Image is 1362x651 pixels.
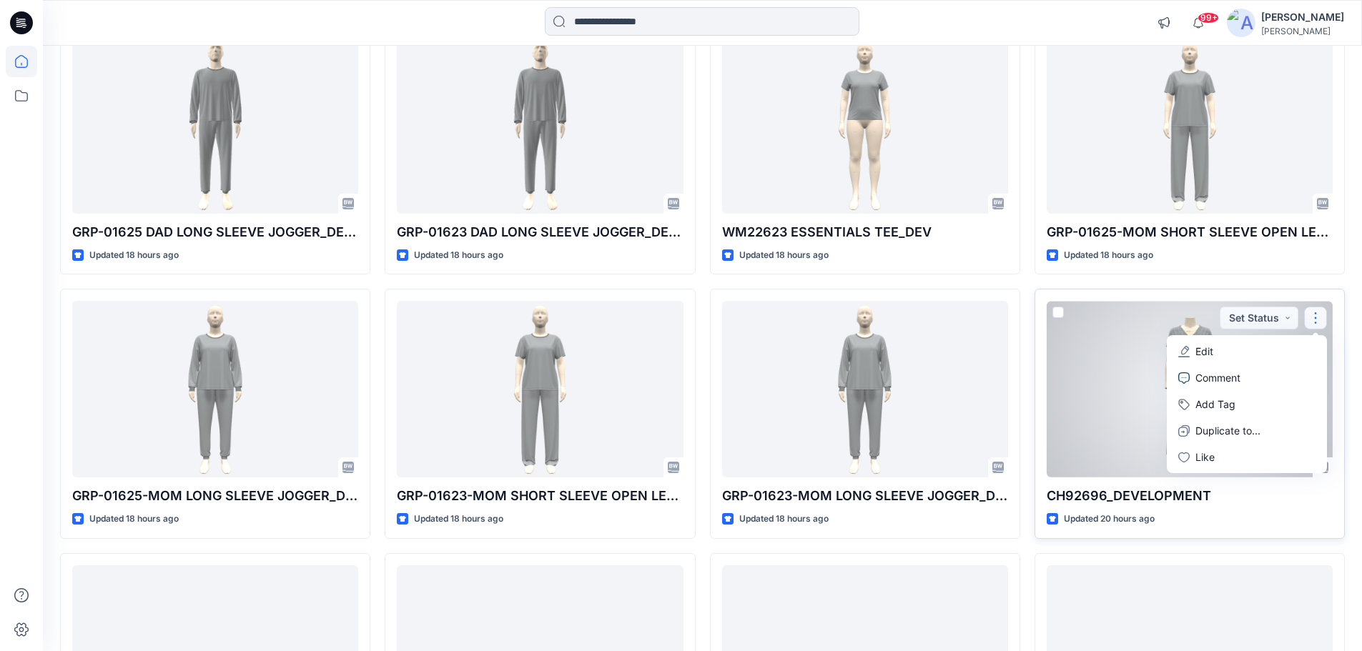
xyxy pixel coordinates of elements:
p: Updated 18 hours ago [89,248,179,263]
a: GRP-01623 DAD LONG SLEEVE JOGGER_DEVEL0PMENT [397,37,683,214]
a: GRP-01623-MOM SHORT SLEEVE OPEN LEG_DEV [397,301,683,477]
p: GRP-01623-MOM LONG SLEEVE JOGGER_DEV [722,486,1008,506]
p: Edit [1195,344,1213,359]
p: Duplicate to... [1195,423,1260,438]
p: GRP-01625-MOM SHORT SLEEVE OPEN LEG_DEV [1047,222,1333,242]
p: Like [1195,449,1215,464]
a: WM22623 ESSENTIALS TEE_DEV [722,37,1008,214]
div: [PERSON_NAME] [1261,9,1344,26]
a: Edit [1170,338,1324,364]
p: Updated 18 hours ago [739,512,829,527]
p: Updated 18 hours ago [89,512,179,527]
p: Comment [1195,370,1240,385]
a: GRP-01625-MOM SHORT SLEEVE OPEN LEG_DEV [1047,37,1333,214]
p: Updated 18 hours ago [414,512,503,527]
a: GRP-01625-MOM LONG SLEEVE JOGGER_DEV [72,301,358,477]
div: [PERSON_NAME] [1261,26,1344,36]
a: GRP-01623-MOM LONG SLEEVE JOGGER_DEV [722,301,1008,477]
p: Updated 18 hours ago [1064,248,1153,263]
a: CH92696_DEVELOPMENT [1047,301,1333,477]
img: avatar [1227,9,1255,37]
span: 99+ [1198,12,1219,24]
p: Updated 20 hours ago [1064,512,1155,527]
button: Add Tag [1170,391,1324,417]
p: Updated 18 hours ago [414,248,503,263]
a: GRP-01625 DAD LONG SLEEVE JOGGER_DEVEL0PMENT [72,37,358,214]
p: GRP-01623-MOM SHORT SLEEVE OPEN LEG_DEV [397,486,683,506]
p: Updated 18 hours ago [739,248,829,263]
p: GRP-01625 DAD LONG SLEEVE JOGGER_DEVEL0PMENT [72,222,358,242]
p: GRP-01625-MOM LONG SLEEVE JOGGER_DEV [72,486,358,506]
p: CH92696_DEVELOPMENT [1047,486,1333,506]
p: WM22623 ESSENTIALS TEE_DEV [722,222,1008,242]
p: GRP-01623 DAD LONG SLEEVE JOGGER_DEVEL0PMENT [397,222,683,242]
